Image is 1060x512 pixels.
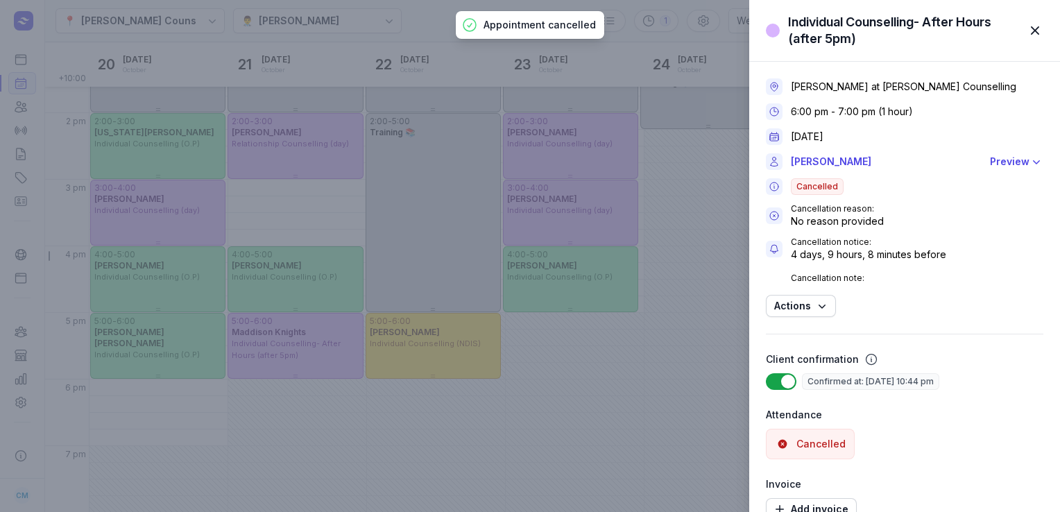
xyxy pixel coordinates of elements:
[788,14,1018,47] div: Individual Counselling- After Hours (after 5pm)
[990,153,1043,170] button: Preview
[791,178,844,195] span: Cancelled
[796,437,846,451] div: Cancelled
[766,476,1043,493] div: Invoice
[766,351,859,368] div: Client confirmation
[990,153,1029,170] div: Preview
[766,407,1043,423] div: Attendance
[791,248,946,262] div: 4 days, 9 hours, 8 minutes before
[791,80,1016,94] div: [PERSON_NAME] at [PERSON_NAME] Counselling
[802,373,939,390] span: Confirmed at: [DATE] 10:44 pm
[766,295,836,317] button: Actions
[791,203,884,214] div: Cancellation reason:
[791,105,913,119] div: 6:00 pm - 7:00 pm (1 hour)
[791,273,864,284] div: Cancellation note:
[791,214,884,228] div: No reason provided
[791,130,823,144] div: [DATE]
[774,298,828,314] span: Actions
[791,237,946,248] div: Cancellation notice:
[791,153,982,170] a: [PERSON_NAME]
